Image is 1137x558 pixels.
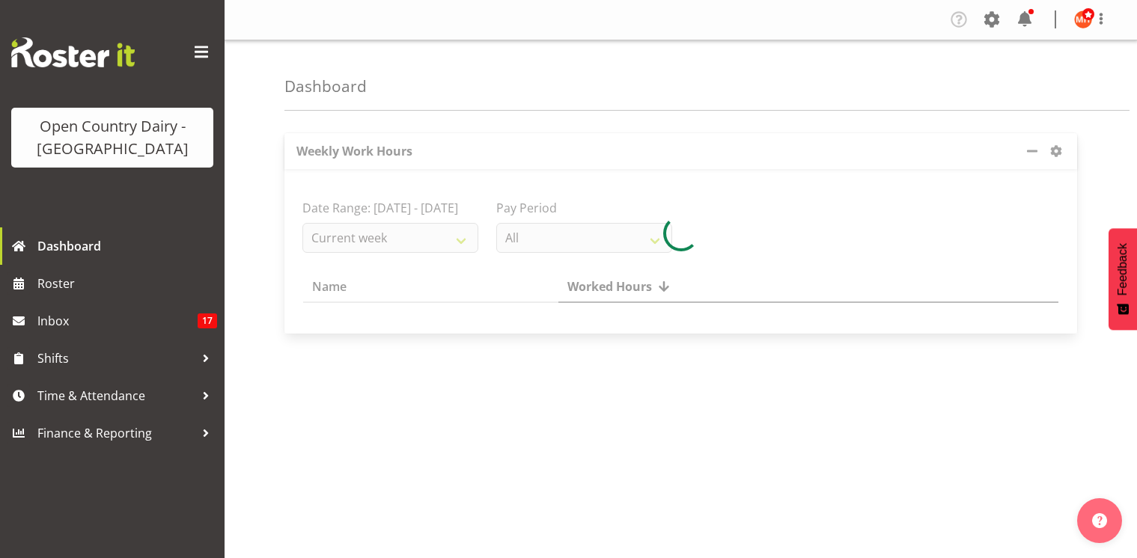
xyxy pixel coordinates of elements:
[11,37,135,67] img: Rosterit website logo
[198,313,217,328] span: 17
[37,235,217,257] span: Dashboard
[37,272,217,295] span: Roster
[1092,513,1107,528] img: help-xxl-2.png
[37,422,195,444] span: Finance & Reporting
[284,78,367,95] h4: Dashboard
[26,115,198,160] div: Open Country Dairy - [GEOGRAPHIC_DATA]
[37,310,198,332] span: Inbox
[37,384,195,407] span: Time & Attendance
[1074,10,1092,28] img: milkreception-horotiu8286.jpg
[1116,243,1130,295] span: Feedback
[37,347,195,370] span: Shifts
[1109,228,1137,330] button: Feedback - Show survey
